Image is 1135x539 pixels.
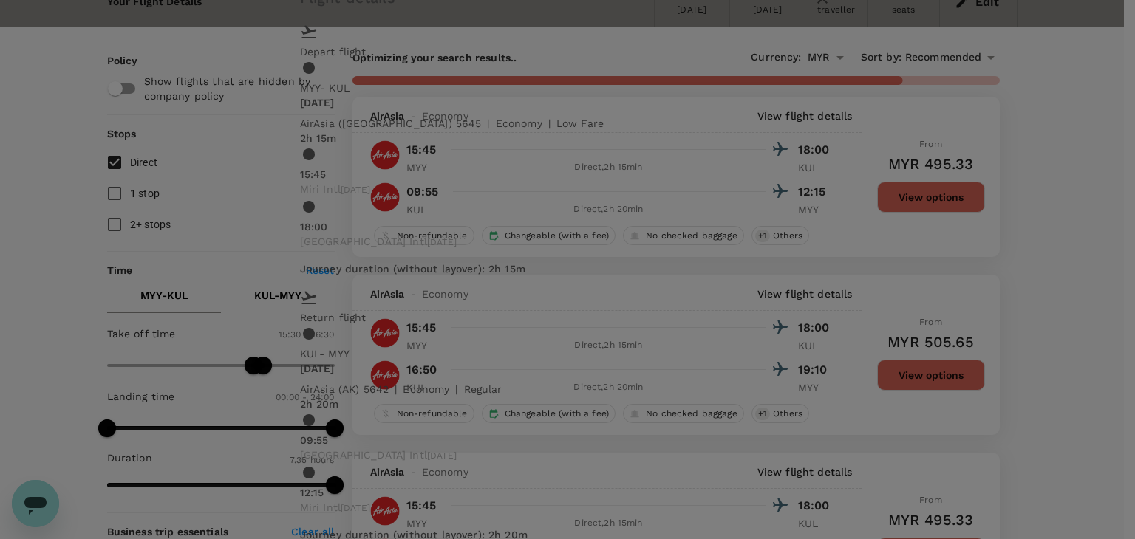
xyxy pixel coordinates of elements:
[341,503,370,513] span: [DATE]
[427,450,457,461] span: [DATE]
[300,44,836,59] p: Depart flight
[300,310,836,325] p: Return flight
[300,346,836,361] p: KUL - MYY
[395,383,397,395] span: |
[464,382,502,396] p: Regular
[300,183,341,195] span: Miri Intl
[300,95,836,110] p: [DATE]
[548,117,551,129] span: |
[300,449,427,461] span: [GEOGRAPHIC_DATA] Intl
[496,116,542,131] p: economy
[487,117,489,129] span: |
[300,501,341,513] span: Miri Intl
[300,361,836,376] p: [DATE]
[403,382,449,396] p: economy
[300,236,427,247] span: [GEOGRAPHIC_DATA] Intl
[300,116,482,131] p: AirAsia ([GEOGRAPHIC_DATA]) 5645
[300,485,836,500] div: 12:15
[300,219,836,234] div: 18:00
[300,382,389,396] p: AirAsia (AK) 5642
[427,237,457,247] span: [DATE]
[556,116,604,131] p: Low Fare
[300,131,836,145] p: 2h 15m
[341,185,370,195] span: [DATE]
[300,433,836,447] div: 09:55
[300,261,525,276] p: Journey duration (without layover) : 2h 15m
[300,167,836,182] div: 15:45
[300,396,836,411] p: 2h 20m
[455,383,457,395] span: |
[300,80,836,95] p: MYY - KUL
